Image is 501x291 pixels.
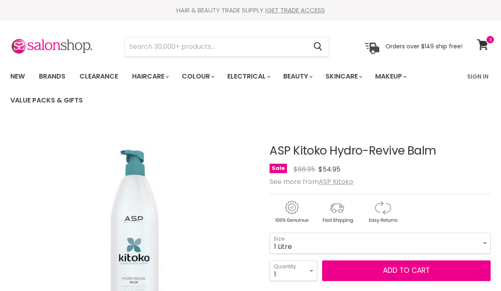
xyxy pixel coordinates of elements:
[270,199,313,224] img: genuine.gif
[383,265,430,275] span: Add to cart
[385,43,462,50] p: Orders over $149 ship free!
[270,164,287,173] span: Sale
[270,260,317,281] select: Quantity
[319,177,353,186] a: ASP Kitoko
[73,68,124,85] a: Clearance
[462,68,494,85] a: Sign In
[4,68,31,85] a: New
[361,199,405,224] img: returns.gif
[267,6,325,14] a: GET TRADE ACCESS
[176,68,219,85] a: Colour
[315,199,359,224] img: shipping.gif
[369,68,412,85] a: Makeup
[4,92,89,109] a: Value Packs & Gifts
[294,165,315,174] span: $86.95
[319,68,367,85] a: Skincare
[126,68,174,85] a: Haircare
[221,68,275,85] a: Electrical
[4,64,462,112] ul: Main menu
[277,68,318,85] a: Beauty
[125,37,329,57] form: Product
[318,165,340,174] span: $54.95
[270,145,491,157] h1: ASP Kitoko Hydro-Revive Balm
[270,177,353,186] span: See more from
[33,68,72,85] a: Brands
[322,260,491,281] button: Add to cart
[125,37,307,56] input: Search
[307,37,329,56] button: Search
